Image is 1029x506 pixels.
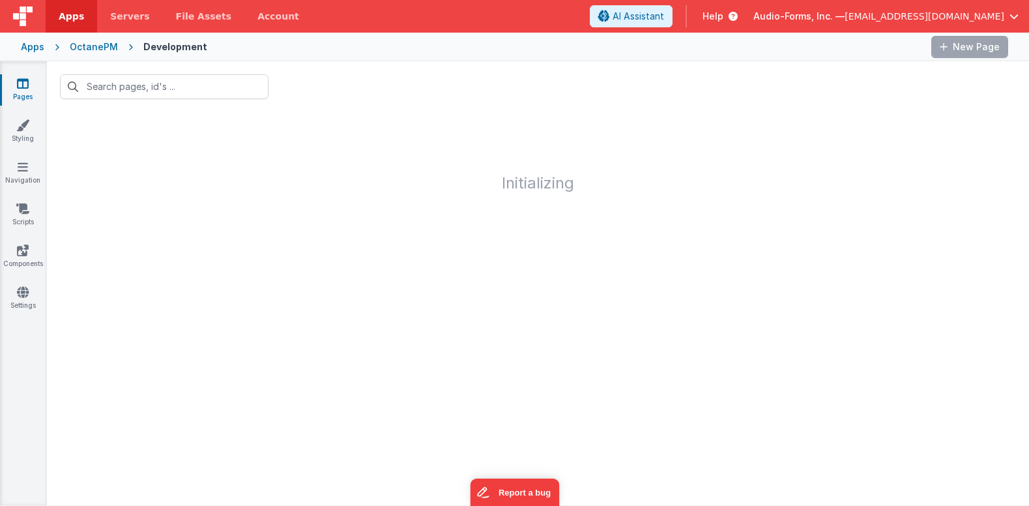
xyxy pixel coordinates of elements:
span: Servers [110,10,149,23]
input: Search pages, id's ... [60,74,268,99]
button: New Page [931,36,1008,58]
h1: Initializing [47,112,1029,192]
div: Apps [21,40,44,53]
button: Audio-Forms, Inc. — [EMAIL_ADDRESS][DOMAIN_NAME] [753,10,1019,23]
span: Audio-Forms, Inc. — [753,10,845,23]
div: Development [143,40,207,53]
span: AI Assistant [613,10,664,23]
span: Apps [59,10,84,23]
span: File Assets [176,10,232,23]
span: [EMAIL_ADDRESS][DOMAIN_NAME] [845,10,1004,23]
iframe: Marker.io feedback button [470,479,559,506]
div: OctanePM [70,40,118,53]
button: AI Assistant [590,5,673,27]
span: Help [703,10,723,23]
